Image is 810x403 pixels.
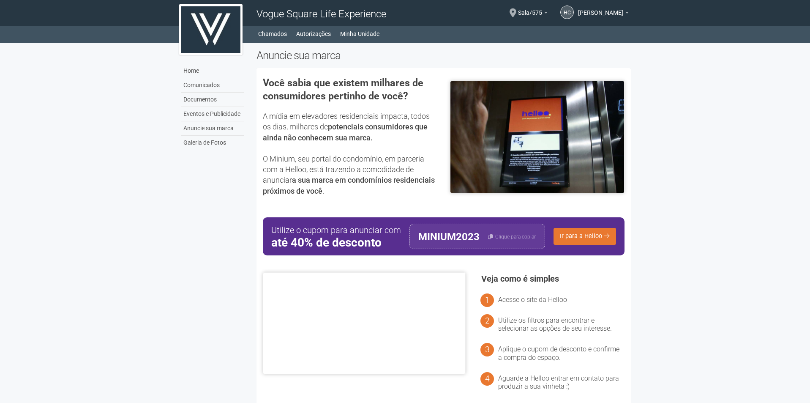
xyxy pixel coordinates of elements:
[560,5,574,19] a: HC
[578,1,623,16] span: Hohana Cheuen Costa Carvalho Herdina
[256,8,386,20] span: Vogue Square Life Experience
[518,11,548,17] a: Sala/575
[554,228,616,245] a: Ir para a Helloo
[340,28,379,40] a: Minha Unidade
[418,224,480,249] div: MINIUM2023
[488,224,536,249] button: Clique para copiar
[181,64,244,78] a: Home
[481,274,625,283] h3: Veja como é simples
[518,1,542,16] span: Sala/575
[296,28,331,40] a: Autorizações
[498,374,625,390] li: Aguarde a Helloo entrar em contato para produzir a sua vinheta :)
[263,122,428,142] strong: potenciais consumidores que ainda não conhecem sua marca.
[181,136,244,150] a: Galeria de Fotos
[578,11,629,17] a: [PERSON_NAME]
[181,78,244,93] a: Comunicados
[498,345,625,361] li: Aplique o cupom de desconto e confirme a compra do espaço.
[498,296,625,304] li: Acesse o site da Helloo
[179,4,243,55] img: logo.jpg
[263,111,437,196] p: A mídia em elevadores residenciais impacta, todos os dias, milhares de O Minium, seu portal do co...
[263,175,435,195] strong: a sua marca em condomínios residenciais próximos de você
[271,236,401,249] strong: até 40% de desconto
[450,81,625,193] img: helloo-1.jpeg
[258,28,287,40] a: Chamados
[498,316,625,332] li: Utilize os filtros para encontrar e selecionar as opções de seu interesse.
[181,107,244,121] a: Eventos e Publicidade
[181,93,244,107] a: Documentos
[263,77,437,102] h3: Você sabia que existem milhares de consumidores pertinho de você?
[271,224,401,249] div: Utilize o cupom para anunciar com
[181,121,244,136] a: Anuncie sua marca
[256,49,631,62] h2: Anuncie sua marca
